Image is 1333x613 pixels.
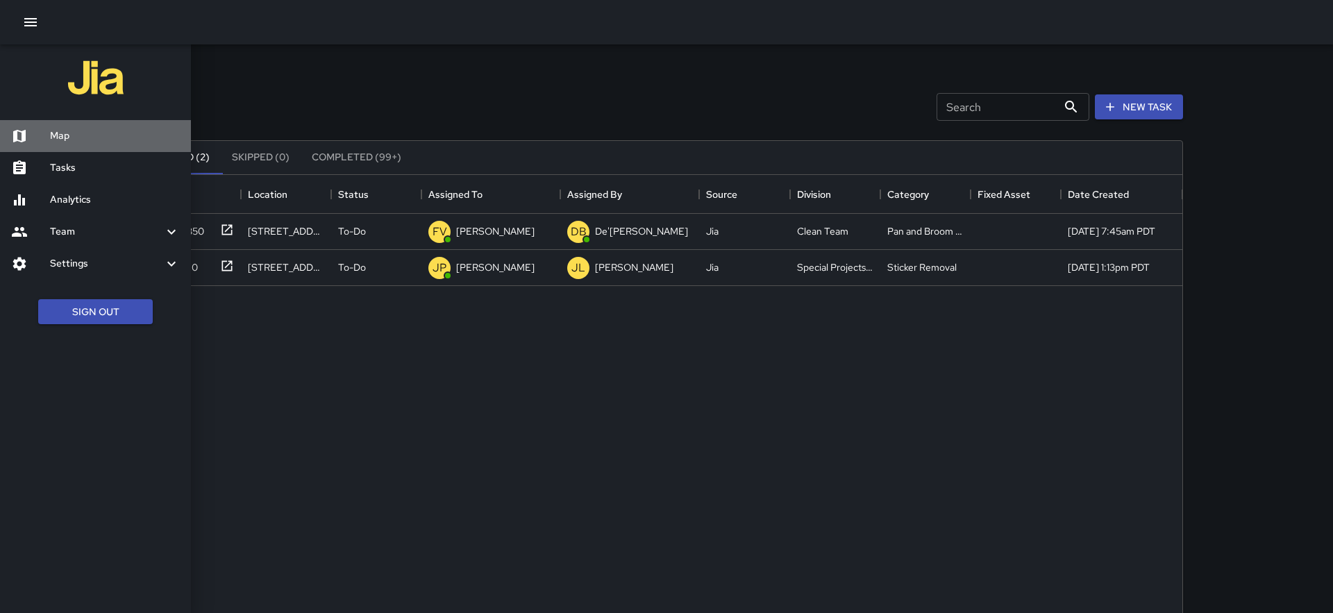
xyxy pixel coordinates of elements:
[50,192,180,208] h6: Analytics
[50,224,163,240] h6: Team
[50,160,180,176] h6: Tasks
[50,256,163,271] h6: Settings
[50,128,180,144] h6: Map
[38,299,153,325] button: Sign Out
[68,50,124,106] img: jia-logo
